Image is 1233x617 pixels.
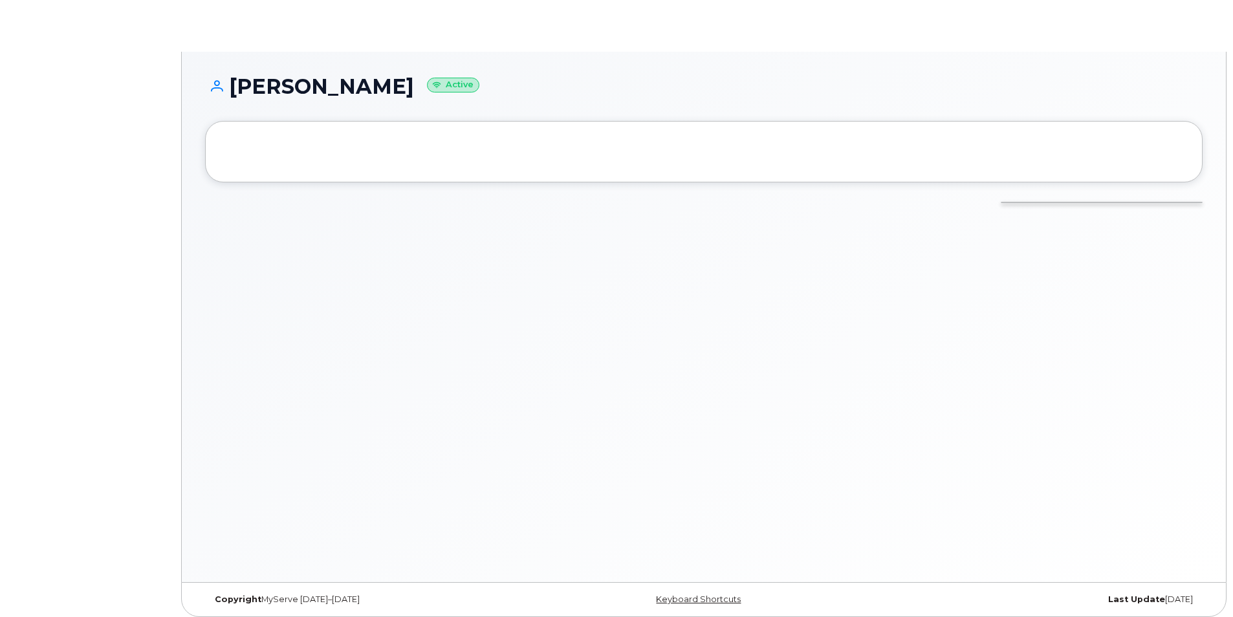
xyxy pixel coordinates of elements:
a: Keyboard Shortcuts [656,594,741,604]
h1: [PERSON_NAME] [205,75,1203,98]
strong: Last Update [1108,594,1165,604]
div: MyServe [DATE]–[DATE] [205,594,538,605]
strong: Copyright [215,594,261,604]
small: Active [427,78,479,92]
div: [DATE] [870,594,1203,605]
